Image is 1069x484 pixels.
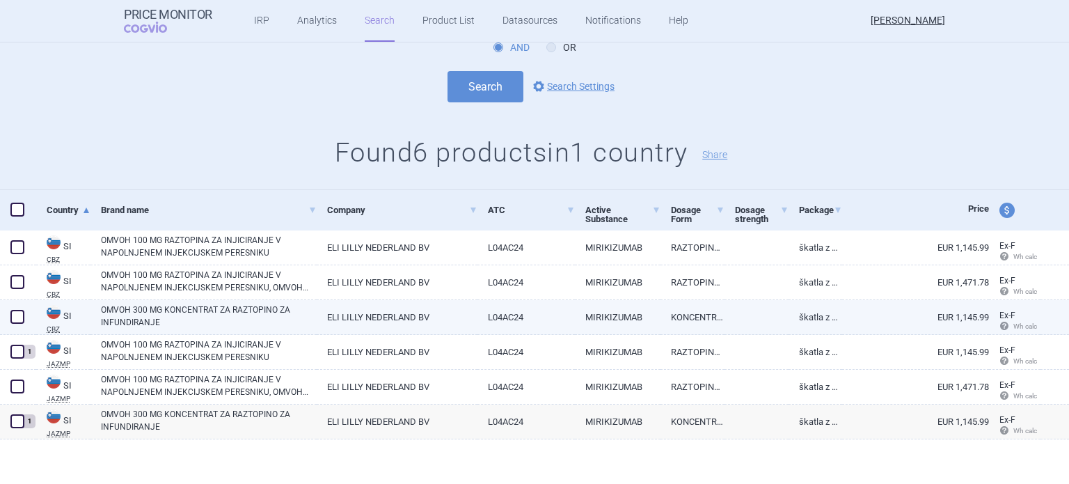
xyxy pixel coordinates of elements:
img: Slovenia [47,340,61,354]
a: ELI LILLY NEDERLAND BV [317,405,477,439]
a: OMVOH 100 MG RAZTOPINA ZA INJICIRANJE V NAPOLNJENEM INJEKCIJSKEM PERESNIKU, OMVOH 200 MG RAZTOPIN... [101,373,317,398]
abbr: JAZMP — List of medicinal products published by the Public Agency of the Republic of Slovenia for... [47,396,90,403]
span: Wh calc [999,392,1037,400]
a: Package [799,193,842,227]
a: SISICBZ [36,304,90,333]
a: Ex-F Wh calc [989,271,1040,303]
a: OMVOH 100 MG RAZTOPINA ZA INJICIRANJE V NAPOLNJENEM INJEKCIJSKEM PERESNIKU [101,338,317,364]
a: Company [327,193,477,227]
a: SISIJAZMP [36,373,90,403]
a: škatla z 1 peresnikom s 100 mg in 1 peresnikom z 200 mg [789,370,842,404]
a: Ex-F Wh calc [989,410,1040,442]
a: SISICBZ [36,269,90,298]
a: KONCENTRAT ZA RAZTOPINO ZA INFUNDIRANJE [660,300,724,334]
img: Slovenia [47,235,61,249]
span: COGVIO [124,22,187,33]
a: škatla z 1 vialo s 15 ml koncentrata [789,300,842,334]
img: Slovenia [47,305,61,319]
a: EUR 1,145.99 [842,405,989,439]
a: ATC [488,193,576,227]
strong: Price Monitor [124,8,212,22]
a: MIRIKIZUMAB [575,265,660,299]
a: škatla z 1 peresnikom s 100 mg in 1 peresnikom z 200 mg [789,265,842,299]
a: OMVOH 300 MG KONCENTRAT ZA RAZTOPINO ZA INFUNDIRANJE [101,304,317,329]
a: EUR 1,145.99 [842,335,989,369]
a: RAZTOPINA ZA INJICIRANJE [660,265,724,299]
div: 1 [23,345,35,359]
a: MIRIKIZUMAB [575,335,660,369]
a: škatla z 1 vialo s 15 ml koncentrata [789,405,842,439]
span: Ex-factory price [999,380,1015,390]
span: Wh calc [999,253,1037,260]
a: SISICBZ [36,234,90,263]
a: škatla z 2 napolnjenima injekcijskima peresnikoma [789,335,842,369]
a: SISIJAZMP [36,408,90,437]
label: OR [546,40,576,54]
a: SISIJAZMP [36,338,90,368]
a: EUR 1,471.78 [842,265,989,299]
span: Wh calc [999,357,1037,365]
a: Ex-F Wh calc [989,306,1040,338]
a: RAZTOPINA ZA INJICIRANJE [660,231,724,265]
span: Ex-factory price [999,311,1015,320]
span: Ex-factory price [999,415,1015,425]
span: Ex-factory price [999,241,1015,251]
button: Share [702,150,727,159]
label: AND [493,40,530,54]
a: Dosage Form [671,193,724,236]
button: Search [448,71,523,102]
abbr: JAZMP — List of medicinal products published by the Public Agency of the Republic of Slovenia for... [47,430,90,437]
span: Ex-factory price [999,276,1015,286]
a: EUR 1,145.99 [842,300,989,334]
a: Ex-F Wh calc [989,375,1040,407]
a: OMVOH 100 MG RAZTOPINA ZA INJICIRANJE V NAPOLNJENEM INJEKCIJSKEM PERESNIKU [101,234,317,259]
a: Ex-F Wh calc [989,236,1040,268]
abbr: JAZMP — List of medicinal products published by the Public Agency of the Republic of Slovenia for... [47,361,90,368]
a: RAZTOPINA ZA INJICIRANJE [660,335,724,369]
a: EUR 1,471.78 [842,370,989,404]
a: MIRIKIZUMAB [575,231,660,265]
abbr: CBZ — Online database of medical product market supply published by the Ministrstvo za zdravje, S... [47,256,90,263]
a: L04AC24 [477,370,576,404]
a: Country [47,193,90,227]
a: ELI LILLY NEDERLAND BV [317,300,477,334]
a: L04AC24 [477,265,576,299]
abbr: CBZ — Online database of medical product market supply published by the Ministrstvo za zdravje, S... [47,326,90,333]
a: Price MonitorCOGVIO [124,8,212,34]
a: ELI LILLY NEDERLAND BV [317,265,477,299]
a: L04AC24 [477,335,576,369]
a: EUR 1,145.99 [842,231,989,265]
a: KONCENTRAT ZA RAZTOPINO ZA INFUNDIRANJE [660,405,724,439]
a: ELI LILLY NEDERLAND BV [317,335,477,369]
a: L04AC24 [477,405,576,439]
a: RAZTOPINA ZA INJICIRANJE [660,370,724,404]
span: Wh calc [999,288,1037,295]
a: OMVOH 300 MG KONCENTRAT ZA RAZTOPINO ZA INFUNDIRANJE [101,408,317,433]
abbr: CBZ — Online database of medical product market supply published by the Ministrstvo za zdravje, S... [47,291,90,298]
span: Price [968,203,989,214]
a: Dosage strength [735,193,789,236]
img: Slovenia [47,270,61,284]
span: Ex-factory price [999,345,1015,355]
a: L04AC24 [477,231,576,265]
a: OMVOH 100 MG RAZTOPINA ZA INJICIRANJE V NAPOLNJENEM INJEKCIJSKEM PERESNIKU, OMVOH 200 MG RAZTOPIN... [101,269,317,294]
a: škatla z 2 napolnjenima injekcijskima peresnikoma [789,231,842,265]
a: Active Substance [585,193,660,236]
span: Wh calc [999,427,1037,435]
a: Search Settings [530,78,615,95]
a: Brand name [101,193,317,227]
a: MIRIKIZUMAB [575,300,660,334]
a: ELI LILLY NEDERLAND BV [317,370,477,404]
img: Slovenia [47,409,61,423]
a: MIRIKIZUMAB [575,370,660,404]
a: Ex-F Wh calc [989,341,1040,373]
div: 1 [23,414,35,428]
a: MIRIKIZUMAB [575,405,660,439]
span: Wh calc [999,322,1037,330]
a: ELI LILLY NEDERLAND BV [317,231,477,265]
a: L04AC24 [477,300,576,334]
img: Slovenia [47,375,61,389]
